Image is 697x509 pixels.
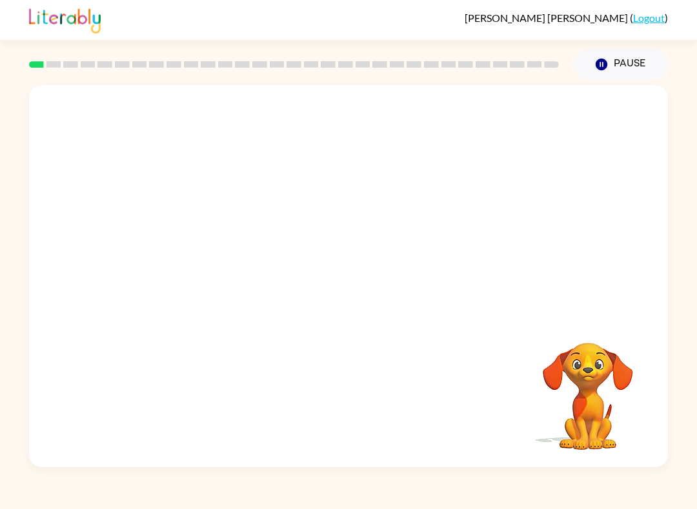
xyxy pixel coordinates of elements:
[465,12,630,24] span: [PERSON_NAME] [PERSON_NAME]
[465,12,668,24] div: ( )
[574,50,668,79] button: Pause
[633,12,665,24] a: Logout
[29,5,101,34] img: Literably
[523,323,652,452] video: Your browser must support playing .mp4 files to use Literably. Please try using another browser.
